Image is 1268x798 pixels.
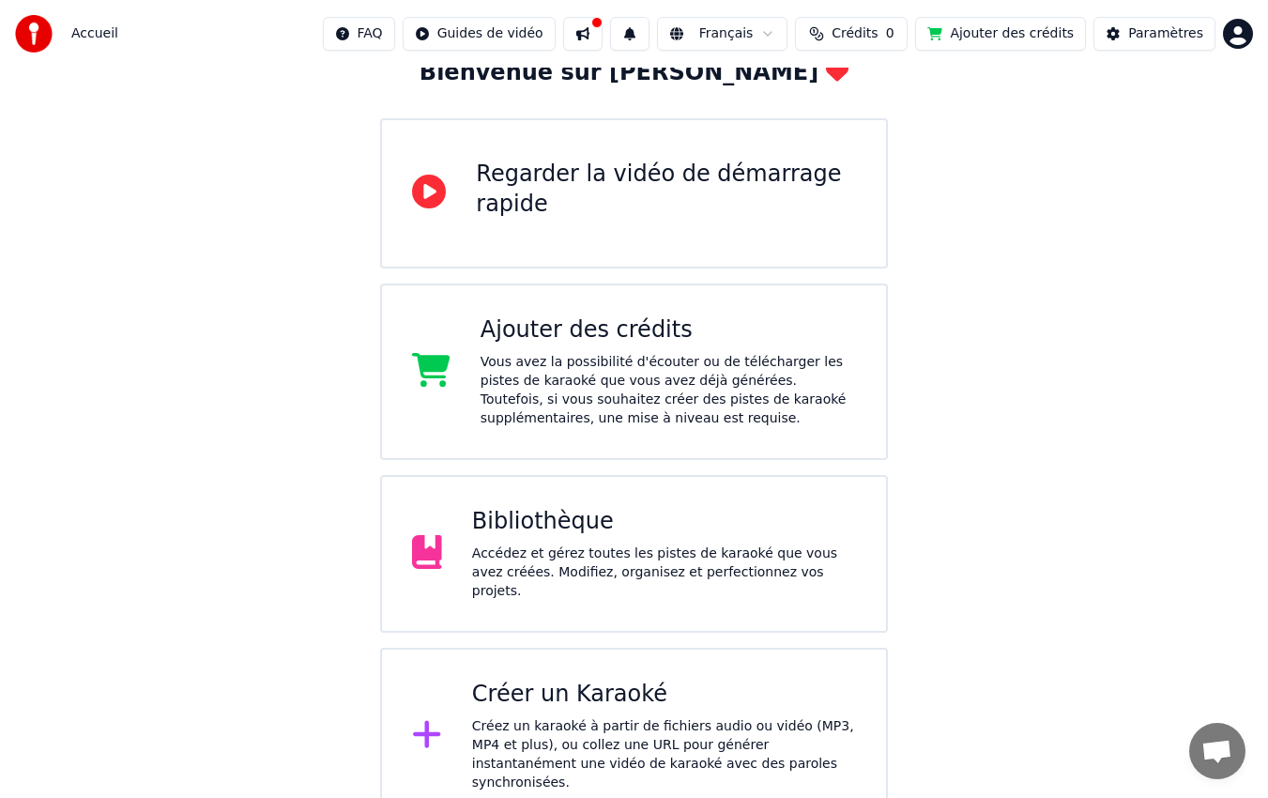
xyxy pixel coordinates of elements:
div: Créez un karaoké à partir de fichiers audio ou vidéo (MP3, MP4 et plus), ou collez une URL pour g... [472,717,856,792]
button: Crédits0 [795,17,908,51]
div: Bibliothèque [472,507,856,537]
div: Bienvenue sur [PERSON_NAME] [420,58,848,88]
button: Ajouter des crédits [915,17,1086,51]
span: 0 [886,24,894,43]
div: Paramètres [1128,24,1203,43]
span: Accueil [71,24,118,43]
img: youka [15,15,53,53]
div: Accédez et gérez toutes les pistes de karaoké que vous avez créées. Modifiez, organisez et perfec... [472,545,856,601]
div: Créer un Karaoké [472,680,856,710]
button: Guides de vidéo [403,17,556,51]
div: Ajouter des crédits [481,315,856,345]
nav: breadcrumb [71,24,118,43]
div: Vous avez la possibilité d'écouter ou de télécharger les pistes de karaoké que vous avez déjà gén... [481,353,856,428]
a: Ouvrir le chat [1189,723,1245,779]
button: FAQ [323,17,395,51]
span: Crédits [832,24,878,43]
div: Regarder la vidéo de démarrage rapide [476,160,855,220]
button: Paramètres [1093,17,1215,51]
